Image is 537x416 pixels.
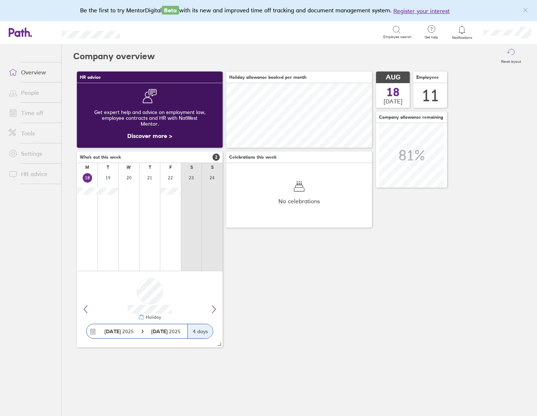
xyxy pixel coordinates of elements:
button: Register your interest [393,7,450,15]
strong: [DATE] [104,328,121,335]
a: HR advice [3,167,61,181]
div: S [211,165,214,170]
span: HR advice [80,75,101,80]
span: Beta [162,6,179,15]
strong: [DATE] [151,328,169,335]
div: Search [140,29,158,35]
a: Tools [3,126,61,140]
div: Get expert help and advice on employment law, employee contracts and HR with NatWest Mentor. [83,103,217,132]
span: Holiday allowance booked per month [229,75,306,80]
span: Get help [420,35,443,40]
a: Notifications [450,25,474,40]
span: AUG [386,74,400,81]
a: People [3,85,61,100]
button: Reset layout [497,45,525,68]
a: Discover more > [127,132,172,139]
div: T [149,165,151,170]
div: S [190,165,193,170]
span: No celebrations [278,198,320,204]
a: Time off [3,106,61,120]
div: F [169,165,172,170]
span: Company allowance remaining [379,115,443,120]
label: Reset layout [497,57,525,64]
a: Overview [3,65,61,79]
span: 2 [212,154,220,161]
span: 2025 [104,329,134,334]
span: Employees [416,75,439,80]
h2: Company overview [73,45,155,68]
div: Holiday [144,315,161,320]
div: 11 [422,86,439,105]
span: 2025 [151,329,181,334]
div: W [127,165,131,170]
span: Notifications [450,36,474,40]
div: Be the first to try MentorDigital with its new and improved time off tracking and document manage... [80,6,457,15]
div: 4 days [187,324,213,338]
div: T [107,165,109,170]
span: 18 [387,86,400,98]
div: M [85,165,89,170]
span: [DATE] [384,98,402,105]
span: Who's out this week [80,155,121,160]
span: Employee search [383,35,412,39]
span: Celebrations this week [229,155,277,160]
a: Settings [3,146,61,161]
